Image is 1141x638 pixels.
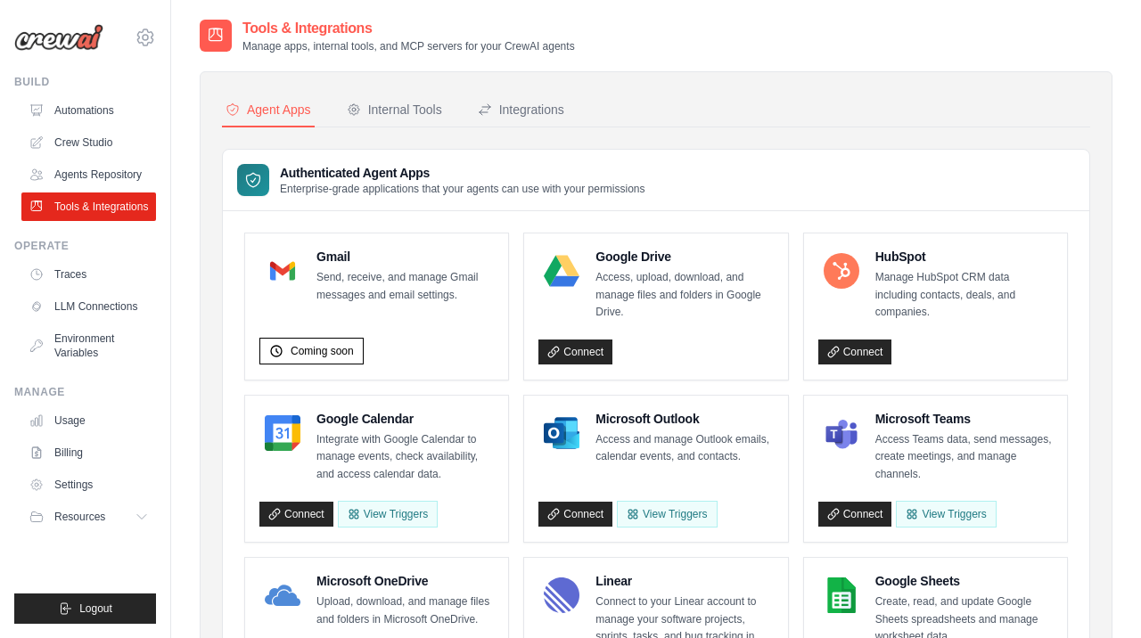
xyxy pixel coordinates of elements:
[595,248,773,266] h4: Google Drive
[595,269,773,322] p: Access, upload, download, and manage files and folders in Google Drive.
[896,501,996,528] : View Triggers
[595,572,773,590] h4: Linear
[21,503,156,531] button: Resources
[544,253,579,289] img: Google Drive Logo
[595,431,773,466] p: Access and manage Outlook emails, calendar events, and contacts.
[338,501,438,528] button: View Triggers
[316,248,494,266] h4: Gmail
[21,260,156,289] a: Traces
[544,415,579,451] img: Microsoft Outlook Logo
[14,24,103,51] img: Logo
[474,94,568,127] button: Integrations
[544,577,579,613] img: Linear Logo
[875,431,1053,484] p: Access Teams data, send messages, create meetings, and manage channels.
[14,593,156,624] button: Logout
[824,253,859,289] img: HubSpot Logo
[226,101,311,119] div: Agent Apps
[875,410,1053,428] h4: Microsoft Teams
[316,593,494,628] p: Upload, download, and manage files and folders in Microsoft OneDrive.
[818,339,892,364] a: Connect
[242,18,575,39] h2: Tools & Integrations
[21,292,156,321] a: LLM Connections
[21,324,156,367] a: Environment Variables
[21,406,156,435] a: Usage
[875,248,1053,266] h4: HubSpot
[316,410,494,428] h4: Google Calendar
[316,572,494,590] h4: Microsoft OneDrive
[538,339,612,364] a: Connect
[14,75,156,89] div: Build
[79,601,112,616] span: Logout
[316,269,494,304] p: Send, receive, and manage Gmail messages and email settings.
[595,410,773,428] h4: Microsoft Outlook
[291,344,354,358] span: Coming soon
[21,438,156,467] a: Billing
[21,192,156,221] a: Tools & Integrations
[21,470,156,499] a: Settings
[824,577,859,613] img: Google Sheets Logo
[538,502,612,527] a: Connect
[21,128,156,157] a: Crew Studio
[259,502,333,527] a: Connect
[265,415,300,451] img: Google Calendar Logo
[875,572,1053,590] h4: Google Sheets
[280,164,645,182] h3: Authenticated Agent Apps
[280,182,645,196] p: Enterprise-grade applications that your agents can use with your permissions
[265,577,300,613] img: Microsoft OneDrive Logo
[14,239,156,253] div: Operate
[343,94,446,127] button: Internal Tools
[265,253,300,289] img: Gmail Logo
[222,94,315,127] button: Agent Apps
[242,39,575,53] p: Manage apps, internal tools, and MCP servers for your CrewAI agents
[54,510,105,524] span: Resources
[478,101,564,119] div: Integrations
[818,502,892,527] a: Connect
[617,501,717,528] : View Triggers
[21,96,156,125] a: Automations
[347,101,442,119] div: Internal Tools
[875,269,1053,322] p: Manage HubSpot CRM data including contacts, deals, and companies.
[14,385,156,399] div: Manage
[316,431,494,484] p: Integrate with Google Calendar to manage events, check availability, and access calendar data.
[21,160,156,189] a: Agents Repository
[824,415,859,451] img: Microsoft Teams Logo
